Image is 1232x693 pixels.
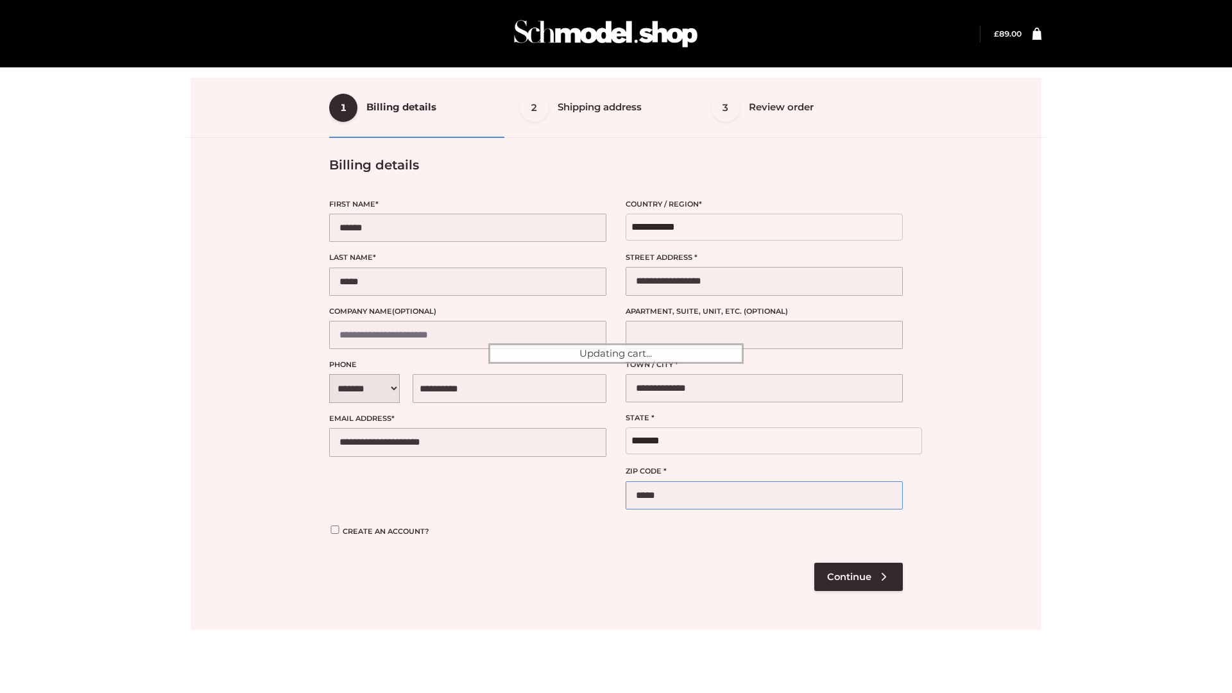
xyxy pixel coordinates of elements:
a: £89.00 [994,29,1022,38]
bdi: 89.00 [994,29,1022,38]
img: Schmodel Admin 964 [509,8,702,59]
span: £ [994,29,999,38]
div: Updating cart... [488,343,744,364]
